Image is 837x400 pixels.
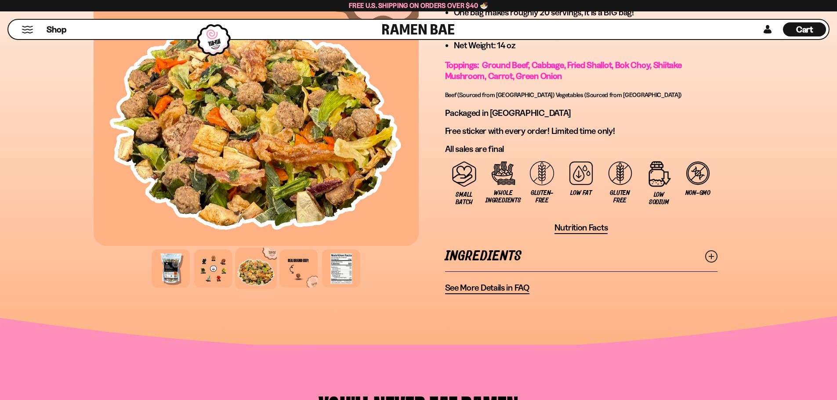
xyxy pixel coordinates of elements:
[486,189,521,204] span: Whole Ingredients
[644,191,674,206] span: Low Sodium
[527,189,558,204] span: Gluten-free
[445,91,682,99] span: Beef (Sourced from [GEOGRAPHIC_DATA]) Vegetables (Sourced from [GEOGRAPHIC_DATA])
[554,222,608,233] span: Nutrition Facts
[445,282,529,294] a: See More Details in FAQ
[445,108,717,119] p: Packaged in [GEOGRAPHIC_DATA]
[796,24,813,35] span: Cart
[445,60,682,81] span: Toppings: Ground Beef, Cabbage, Fried Shallot, Bok Choy, Shiitake Mushroom, Carrot, Green Onion
[783,20,826,39] div: Cart
[449,191,480,206] span: Small Batch
[685,189,710,197] span: Non-GMO
[445,126,615,136] span: Free sticker with every order! Limited time only!
[554,222,608,234] button: Nutrition Facts
[349,1,488,10] span: Free U.S. Shipping on Orders over $40 🍜
[22,26,33,33] button: Mobile Menu Trigger
[445,282,529,293] span: See More Details in FAQ
[445,144,717,155] p: All sales are final
[47,24,66,36] span: Shop
[445,241,717,271] a: Ingredients
[605,189,635,204] span: Gluten Free
[47,22,66,36] a: Shop
[570,189,591,197] span: Low Fat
